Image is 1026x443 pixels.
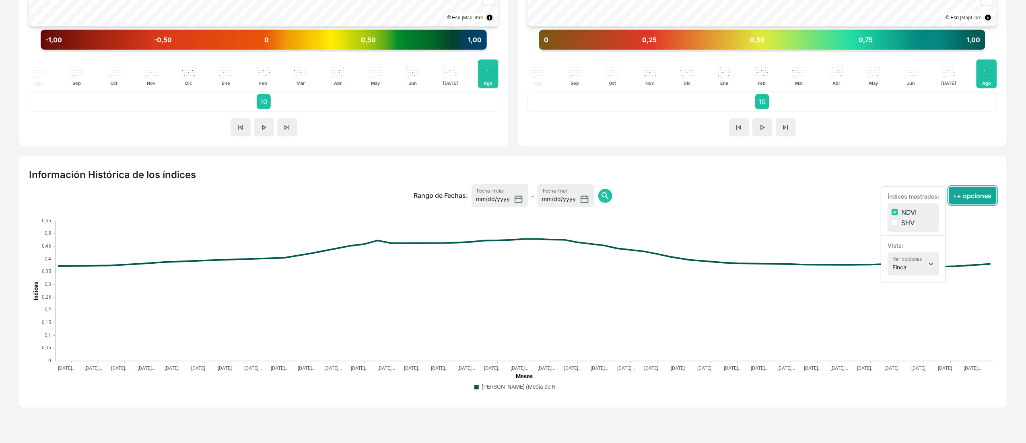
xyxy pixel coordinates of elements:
p: . [337,61,339,64]
p: . [335,64,337,66]
p: . [535,61,537,64]
a: MapLibre [463,15,483,21]
p: . [331,61,333,64]
p: . [680,61,682,64]
p: 0,75 [859,35,873,45]
p: . [684,61,686,64]
p: . [451,61,453,64]
p: . [765,61,767,64]
p: . [948,61,950,64]
p: . [117,64,119,66]
ejs-chart: . Syncfusion interactive chart. [29,217,997,398]
p: . [380,61,382,64]
p: . [190,61,192,64]
p: . [111,64,113,66]
p: 1,00 [967,35,981,45]
p: . [649,61,651,64]
p: . [543,61,545,64]
a: MapLibre [962,15,982,21]
span: skip_previous [734,123,744,132]
ul: + opciones [881,187,946,283]
p: . [306,61,308,64]
p: . [304,61,306,64]
p: . [875,61,877,64]
p: . [223,61,225,64]
button: + opciones [949,187,997,205]
p: . [481,61,483,64]
p: . [192,64,194,66]
p: . [331,64,333,66]
button: play_arrow [254,118,274,137]
p: . [296,61,298,64]
p: . [34,64,36,66]
p: . [306,64,308,66]
p: 0 [264,35,269,45]
p: . [990,61,992,64]
p: . [227,64,229,66]
p: . [146,61,148,64]
p: . [341,61,343,64]
p: . [181,61,183,64]
p: . [578,61,580,64]
p: . [796,61,798,64]
p: . [729,61,731,64]
p: . [455,61,457,64]
p: . [229,64,231,66]
p: . [221,64,223,66]
button: skip_previous [729,118,749,137]
p: . [873,61,875,64]
p: . [368,61,370,64]
p: . [804,61,806,64]
p: 0 [544,35,548,45]
p: . [343,64,345,66]
p: . [869,61,871,64]
p: . [376,64,378,66]
p: . [72,61,74,64]
p: . [946,61,948,64]
g: TERRAZAS (Media de NDVI) series is showing, press enter to hide the TERRAZAS (Media de NDVI) series [475,384,567,390]
p: . [258,64,260,66]
p: . [109,61,111,64]
p: . [489,61,491,64]
p: . [82,64,84,66]
p: . [156,61,158,64]
p: . [115,64,117,66]
p: . [643,61,645,64]
label: NDVI [901,207,917,217]
p: . [576,61,578,64]
p: . [757,61,759,64]
p: . [491,61,493,64]
p: . [449,61,451,64]
p: . [341,64,343,66]
button: search [598,189,612,203]
p: . [418,61,420,64]
p: . [570,61,572,64]
p: . [914,61,916,64]
p: . [618,61,620,64]
p: . [256,64,258,66]
p: . [682,61,684,64]
p: . [256,61,258,64]
p: . [225,61,227,64]
p: -0,50 [155,35,172,45]
p: . [370,61,372,64]
p: . [32,61,34,64]
p: 0,50 [361,35,376,45]
p: . [838,61,840,64]
p: . [954,61,956,64]
p: . [42,61,44,64]
p: . [154,61,156,64]
span: - [532,191,534,201]
p: . [219,64,221,66]
p: . [984,61,986,64]
p: . [723,61,725,64]
p: . [70,61,72,64]
div: © Esri | [447,14,483,22]
p: . [533,61,535,64]
p: . [610,61,612,64]
p: . [192,61,194,64]
span: skip_previous [236,123,245,132]
p: . [339,64,341,66]
p: . [653,61,655,64]
p: . [832,61,834,64]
